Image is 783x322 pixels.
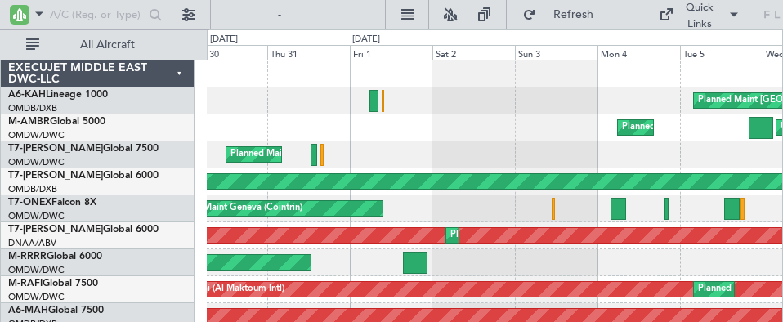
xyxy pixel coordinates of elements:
[168,196,302,221] div: Planned Maint Geneva (Cointrin)
[680,45,763,60] div: Tue 5
[8,90,108,100] a: A6-KAHLineage 1000
[597,45,680,60] div: Mon 4
[8,225,159,235] a: T7-[PERSON_NAME]Global 6000
[8,183,57,195] a: OMDB/DXB
[43,39,172,51] span: All Aircraft
[8,90,46,100] span: A6-KAH
[8,306,48,315] span: A6-MAH
[8,252,47,262] span: M-RRRR
[8,306,104,315] a: A6-MAHGlobal 7500
[8,129,65,141] a: OMDW/DWC
[8,117,105,127] a: M-AMBRGlobal 5000
[8,252,102,262] a: M-RRRRGlobal 6000
[8,210,65,222] a: OMDW/DWC
[450,223,611,248] div: Planned Maint Dubai (Al Maktoum Intl)
[350,45,432,60] div: Fri 1
[8,279,98,288] a: M-RAFIGlobal 7500
[8,171,159,181] a: T7-[PERSON_NAME]Global 6000
[267,45,350,60] div: Thu 31
[8,198,51,208] span: T7-ONEX
[8,291,65,303] a: OMDW/DWC
[8,279,43,288] span: M-RAFI
[515,2,613,28] button: Refresh
[352,33,380,47] div: [DATE]
[8,171,103,181] span: T7-[PERSON_NAME]
[185,45,267,60] div: Wed 30
[8,102,57,114] a: OMDB/DXB
[8,225,103,235] span: T7-[PERSON_NAME]
[8,117,50,127] span: M-AMBR
[18,32,177,58] button: All Aircraft
[8,144,159,154] a: T7-[PERSON_NAME]Global 7500
[432,45,515,60] div: Sat 2
[8,237,56,249] a: DNAA/ABV
[230,142,426,167] div: Planned Maint London ([GEOGRAPHIC_DATA])
[50,2,144,27] input: A/C (Reg. or Type)
[8,144,103,154] span: T7-[PERSON_NAME]
[651,2,749,28] button: Quick Links
[8,264,65,276] a: OMDW/DWC
[8,198,96,208] a: T7-ONEXFalcon 8X
[210,33,238,47] div: [DATE]
[515,45,597,60] div: Sun 3
[539,9,608,20] span: Refresh
[8,156,65,168] a: OMDW/DWC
